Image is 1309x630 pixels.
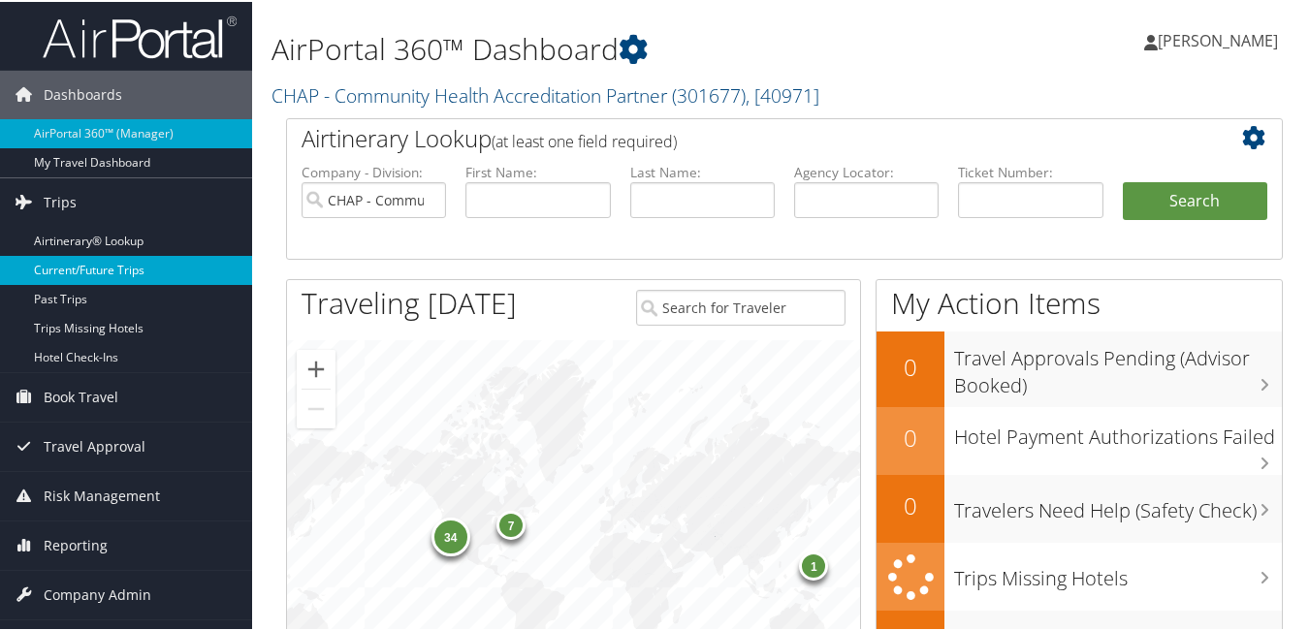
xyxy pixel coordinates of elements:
span: Reporting [44,520,108,568]
span: (at least one field required) [492,129,677,150]
h3: Trips Missing Hotels [954,553,1282,590]
input: Search for Traveler [636,288,846,324]
label: First Name: [465,161,610,180]
img: airportal-logo.png [43,13,237,58]
div: 1 [799,550,828,579]
span: Dashboards [44,69,122,117]
div: 7 [496,508,526,537]
h1: AirPortal 360™ Dashboard [271,27,955,68]
h1: Traveling [DATE] [302,281,517,322]
h2: 0 [877,349,944,382]
div: 34 [431,516,469,554]
a: Trips Missing Hotels [877,541,1282,610]
a: CHAP - Community Health Accreditation Partner [271,80,819,107]
a: 0Travel Approvals Pending (Advisor Booked) [877,330,1282,404]
span: ( 301677 ) [672,80,746,107]
button: Zoom out [297,388,335,426]
h2: 0 [877,488,944,520]
button: Zoom in [297,348,335,387]
span: Risk Management [44,470,160,519]
label: Last Name: [630,161,775,180]
span: Book Travel [44,371,118,420]
label: Agency Locator: [794,161,939,180]
h1: My Action Items [877,281,1282,322]
h3: Travel Approvals Pending (Advisor Booked) [954,333,1282,397]
label: Company - Division: [302,161,446,180]
h2: Airtinerary Lookup [302,120,1185,153]
a: [PERSON_NAME] [1144,10,1297,68]
span: Company Admin [44,569,151,617]
button: Search [1123,180,1267,219]
h2: 0 [877,420,944,453]
label: Ticket Number: [958,161,1102,180]
span: [PERSON_NAME] [1158,28,1278,49]
a: 0Hotel Payment Authorizations Failed [877,405,1282,473]
span: , [ 40971 ] [746,80,819,107]
a: 0Travelers Need Help (Safety Check) [877,473,1282,541]
h3: Hotel Payment Authorizations Failed [954,412,1282,449]
h3: Travelers Need Help (Safety Check) [954,486,1282,522]
span: Travel Approval [44,421,145,469]
span: Trips [44,176,77,225]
